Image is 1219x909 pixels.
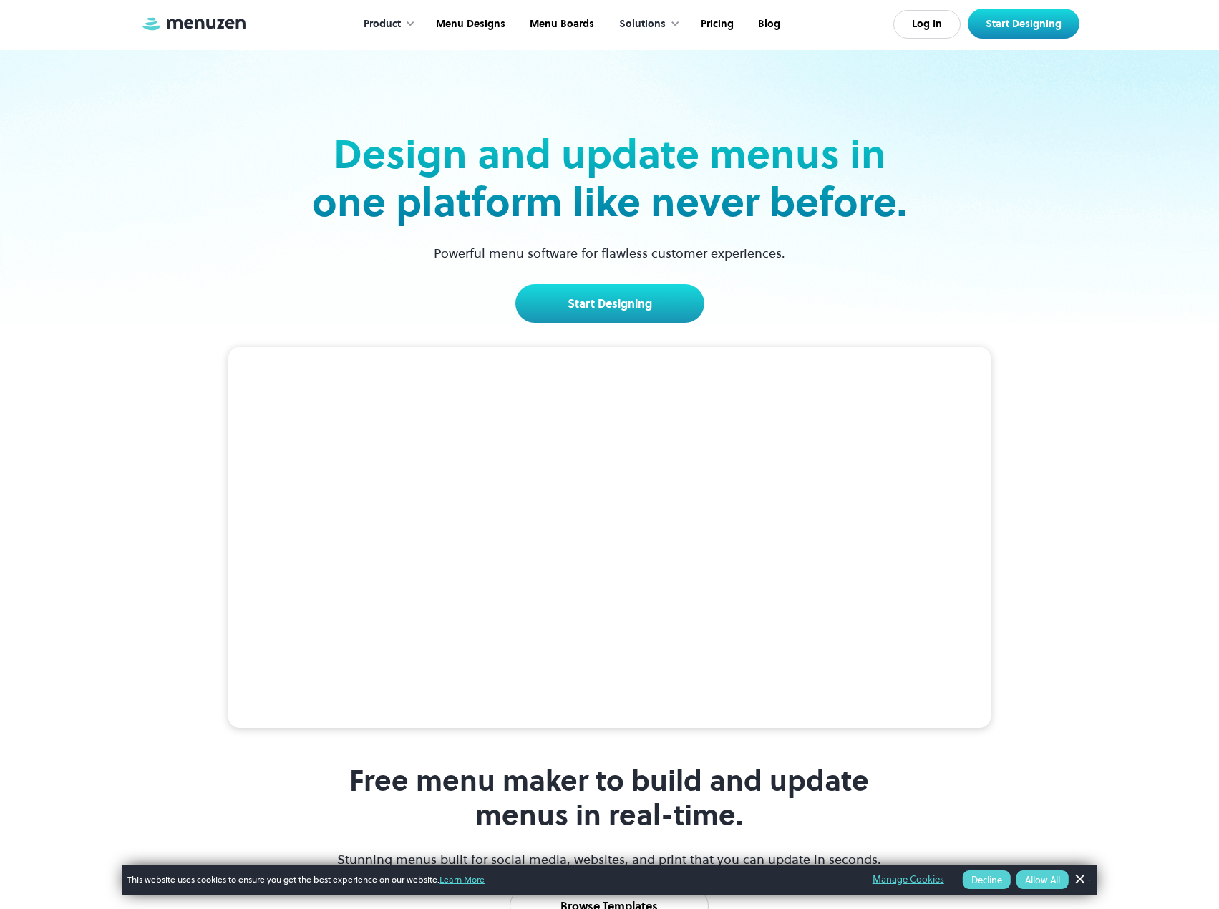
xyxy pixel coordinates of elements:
[619,16,666,32] div: Solutions
[416,243,803,263] p: Powerful menu software for flawless customer experiences.
[422,2,516,47] a: Menu Designs
[515,284,704,323] a: Start Designing
[364,16,401,32] div: Product
[963,870,1011,889] button: Decline
[873,872,944,888] a: Manage Cookies
[687,2,744,47] a: Pricing
[1069,869,1090,890] a: Dismiss Banner
[605,2,687,47] div: Solutions
[1016,870,1069,889] button: Allow All
[336,850,883,869] p: Stunning menus built for social media, websites, and print that you can update in seconds.
[439,873,485,885] a: Learn More
[893,10,961,39] a: Log In
[744,2,791,47] a: Blog
[127,873,852,886] span: This website uses cookies to ensure you get the best experience on our website.
[349,2,422,47] div: Product
[308,130,912,226] h2: Design and update menus in one platform like never before.
[336,764,883,832] h1: Free menu maker to build and update menus in real-time.
[516,2,605,47] a: Menu Boards
[968,9,1079,39] a: Start Designing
